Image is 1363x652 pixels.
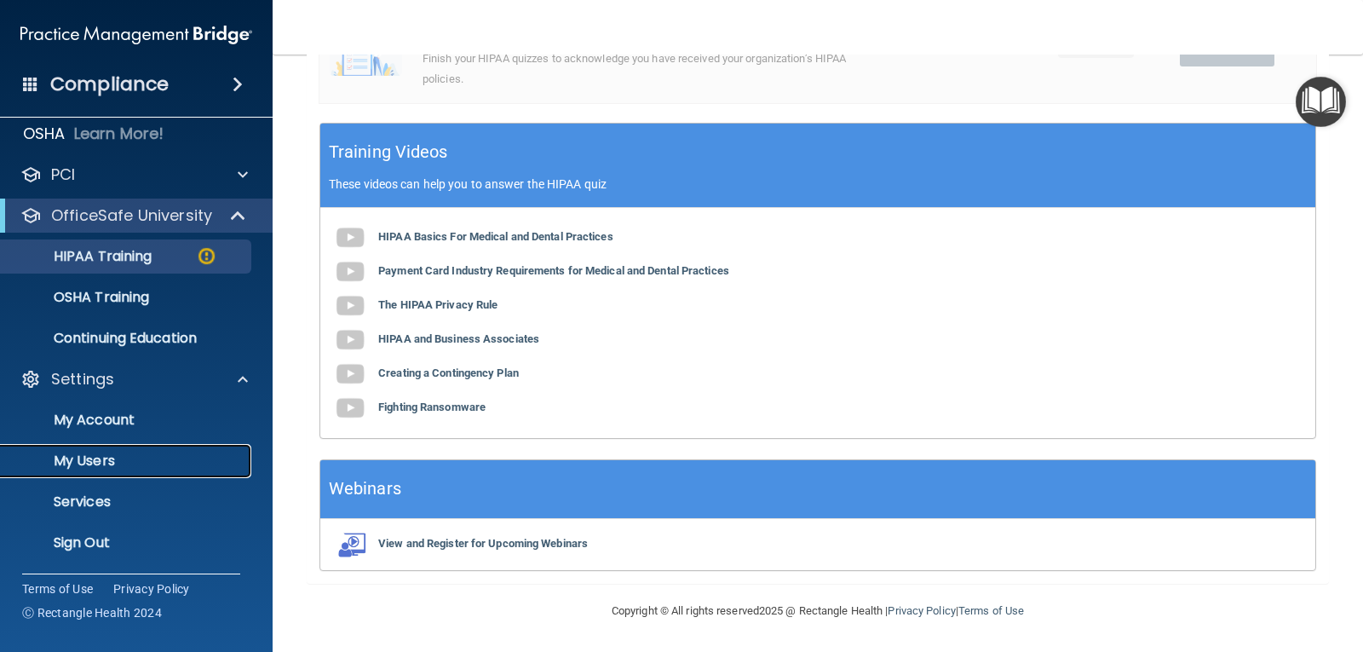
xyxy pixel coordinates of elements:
img: gray_youtube_icon.38fcd6cc.png [333,289,367,323]
p: Services [11,493,244,511]
img: gray_youtube_icon.38fcd6cc.png [333,221,367,255]
p: OSHA Training [11,289,149,306]
b: Fighting Ransomware [378,401,486,413]
b: HIPAA and Business Associates [378,332,539,345]
img: gray_youtube_icon.38fcd6cc.png [333,391,367,425]
b: The HIPAA Privacy Rule [378,298,497,311]
p: These videos can help you to answer the HIPAA quiz [329,177,1307,191]
p: My Account [11,412,244,429]
p: Learn More! [74,124,164,144]
h4: Compliance [50,72,169,96]
img: gray_youtube_icon.38fcd6cc.png [333,357,367,391]
button: Open Resource Center [1296,77,1346,127]
h5: Training Videos [329,137,448,167]
img: gray_youtube_icon.38fcd6cc.png [333,323,367,357]
p: OSHA [23,124,66,144]
p: Sign Out [11,534,244,551]
p: Settings [51,369,114,389]
p: PCI [51,164,75,185]
b: Payment Card Industry Requirements for Medical and Dental Practices [378,264,729,277]
a: Privacy Policy [888,604,955,617]
h5: Webinars [329,474,401,504]
img: gray_youtube_icon.38fcd6cc.png [333,255,367,289]
a: OfficeSafe University [20,205,247,226]
a: Terms of Use [958,604,1024,617]
a: PCI [20,164,248,185]
span: Ⓒ Rectangle Health 2024 [22,604,162,621]
div: Copyright © All rights reserved 2025 @ Rectangle Health | | [507,584,1129,638]
div: Finish your HIPAA quizzes to acknowledge you have received your organization’s HIPAA policies. [423,49,868,89]
img: warning-circle.0cc9ac19.png [196,245,217,267]
b: View and Register for Upcoming Webinars [378,537,588,550]
b: Creating a Contingency Plan [378,366,519,379]
img: PMB logo [20,18,252,52]
p: OfficeSafe University [51,205,212,226]
p: HIPAA Training [11,248,152,265]
a: Settings [20,369,248,389]
b: HIPAA Basics For Medical and Dental Practices [378,230,613,243]
a: Terms of Use [22,580,93,597]
img: webinarIcon.c7ebbf15.png [333,532,367,557]
a: Privacy Policy [113,580,190,597]
p: Continuing Education [11,330,244,347]
p: My Users [11,453,244,470]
